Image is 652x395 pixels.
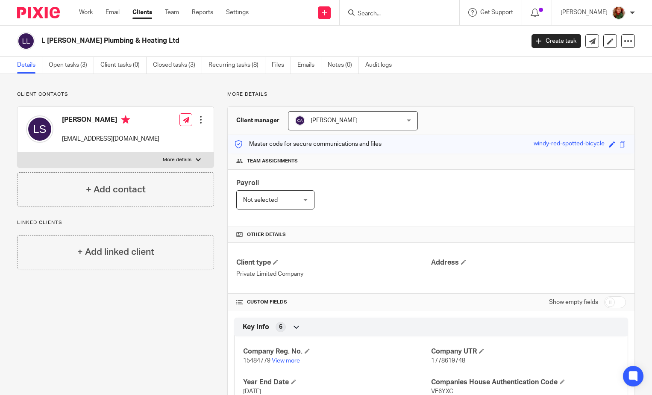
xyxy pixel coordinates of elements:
h4: Address [431,258,626,267]
p: [EMAIL_ADDRESS][DOMAIN_NAME] [62,135,159,143]
a: Open tasks (3) [49,57,94,74]
a: Work [79,8,93,17]
label: Show empty fields [549,298,598,307]
h4: Companies House Authentication Code [431,378,619,387]
h4: + Add linked client [77,245,154,259]
p: Client contacts [17,91,214,98]
h4: Company Reg. No. [243,347,431,356]
span: 1778619748 [431,358,465,364]
div: windy-red-spotted-bicycle [534,139,605,149]
h4: CUSTOM FIELDS [236,299,431,306]
span: 15484779 [243,358,270,364]
span: Team assignments [247,158,298,165]
a: Recurring tasks (8) [209,57,265,74]
span: Not selected [243,197,278,203]
a: Settings [226,8,249,17]
a: Client tasks (0) [100,57,147,74]
a: Reports [192,8,213,17]
span: Get Support [480,9,513,15]
span: Other details [247,231,286,238]
a: Details [17,57,42,74]
a: Closed tasks (3) [153,57,202,74]
p: Private Limited Company [236,270,431,278]
p: Linked clients [17,219,214,226]
h4: Client type [236,258,431,267]
h4: [PERSON_NAME] [62,115,159,126]
p: More details [163,156,191,163]
img: Pixie [17,7,60,18]
span: [PERSON_NAME] [311,118,358,124]
img: svg%3E [26,115,53,143]
p: More details [227,91,635,98]
span: [DATE] [243,389,261,395]
p: [PERSON_NAME] [561,8,608,17]
img: svg%3E [17,32,35,50]
a: Team [165,8,179,17]
span: 6 [279,323,282,331]
a: Files [272,57,291,74]
span: VF6YXC [431,389,453,395]
a: Emails [297,57,321,74]
a: Email [106,8,120,17]
h4: + Add contact [86,183,146,196]
a: Create task [532,34,581,48]
span: Payroll [236,180,259,186]
p: Master code for secure communications and files [234,140,382,148]
h3: Client manager [236,116,279,125]
h4: Company UTR [431,347,619,356]
h2: L [PERSON_NAME] Plumbing & Heating Ltd [41,36,423,45]
h4: Year End Date [243,378,431,387]
input: Search [357,10,434,18]
a: Notes (0) [328,57,359,74]
a: Clients [132,8,152,17]
i: Primary [121,115,130,124]
a: View more [272,358,300,364]
a: Audit logs [365,57,398,74]
img: sallycropped.JPG [612,6,626,20]
img: svg%3E [295,115,305,126]
span: Key Info [243,323,269,332]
